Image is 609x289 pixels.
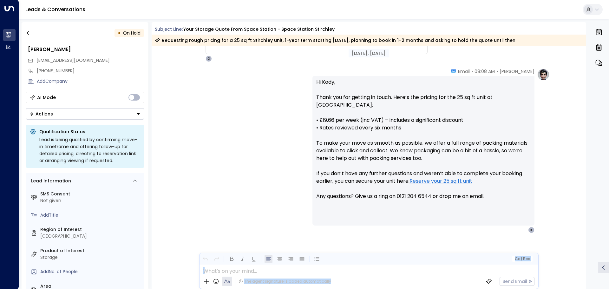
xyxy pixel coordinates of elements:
div: Your storage quote from Space Station - Space Station Stirchley [183,26,335,33]
span: Subject Line: [155,26,183,32]
div: Storage [40,254,141,261]
label: Product of Interest [40,247,141,254]
div: The agent signature is added automatically [239,279,331,284]
label: Region of Interest [40,226,141,233]
span: On Hold [123,30,141,36]
div: Requesting rough pricing for a 25 sq ft Stirchley unit, 1-year term starting [DATE], planning to ... [155,37,515,43]
a: Reserve your 25 sq ft unit [409,177,472,185]
div: K [528,227,534,233]
span: Email [458,68,470,75]
span: • [471,68,473,75]
label: SMS Consent [40,191,141,197]
div: • [118,27,121,39]
div: [PHONE_NUMBER] [37,68,144,74]
div: Lead Information [29,178,71,184]
div: Not given [40,197,141,204]
span: 08:08 AM [475,68,495,75]
p: Qualification Status [39,128,140,135]
button: Cc|Bcc [512,256,532,262]
div: AddCompany [37,78,144,85]
span: [EMAIL_ADDRESS][DOMAIN_NAME] [36,57,110,63]
span: Cc Bcc [514,257,530,261]
button: Redo [213,255,220,263]
div: AddNo. of People [40,268,141,275]
div: Button group with a nested menu [26,108,144,120]
span: nordqvistk1@gmail.com [36,57,110,64]
p: Hi Kody, Thank you for getting in touch. Here’s the pricing for the 25 sq ft unit at [GEOGRAPHIC_... [316,78,531,208]
div: Lead is being qualified by confirming move-in timeframe and offering follow-up for detailed prici... [39,136,140,164]
div: [PERSON_NAME] [28,46,144,53]
div: Actions [29,111,53,117]
div: AI Mode [37,94,56,101]
img: profile-logo.png [537,68,550,81]
button: Actions [26,108,144,120]
div: AddTitle [40,212,141,219]
div: O [206,56,212,62]
div: [DATE], [DATE] [349,49,389,57]
div: [GEOGRAPHIC_DATA] [40,233,141,240]
span: • [496,68,498,75]
span: | [521,257,522,261]
a: Leads & Conversations [25,6,85,13]
button: Undo [201,255,209,263]
span: [PERSON_NAME] [500,68,534,75]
